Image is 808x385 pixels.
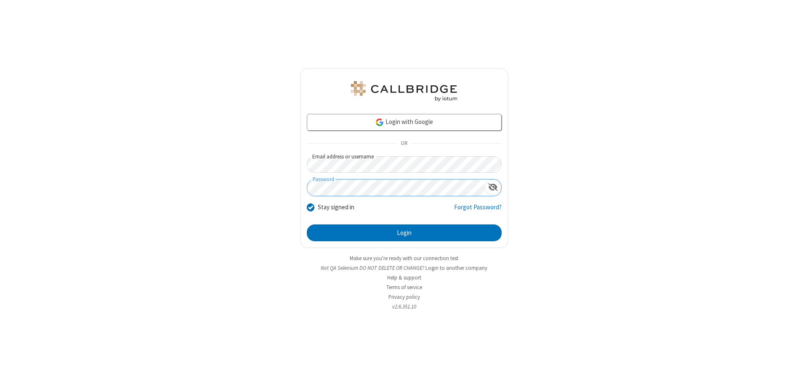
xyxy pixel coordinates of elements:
a: Forgot Password? [454,203,502,219]
a: Login with Google [307,114,502,131]
img: QA Selenium DO NOT DELETE OR CHANGE [349,81,459,101]
li: Not QA Selenium DO NOT DELETE OR CHANGE? [300,264,508,272]
div: Show password [485,179,501,195]
label: Stay signed in [318,203,354,212]
button: Login [307,224,502,241]
span: OR [397,138,411,150]
a: Privacy policy [388,293,420,301]
input: Email address or username [307,156,502,173]
img: google-icon.png [375,118,384,127]
button: Login to another company [425,264,487,272]
a: Help & support [387,274,421,281]
a: Make sure you're ready with our connection test [350,255,458,262]
a: Terms of service [386,284,422,291]
li: v2.6.351.10 [300,303,508,311]
input: Password [307,179,485,196]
